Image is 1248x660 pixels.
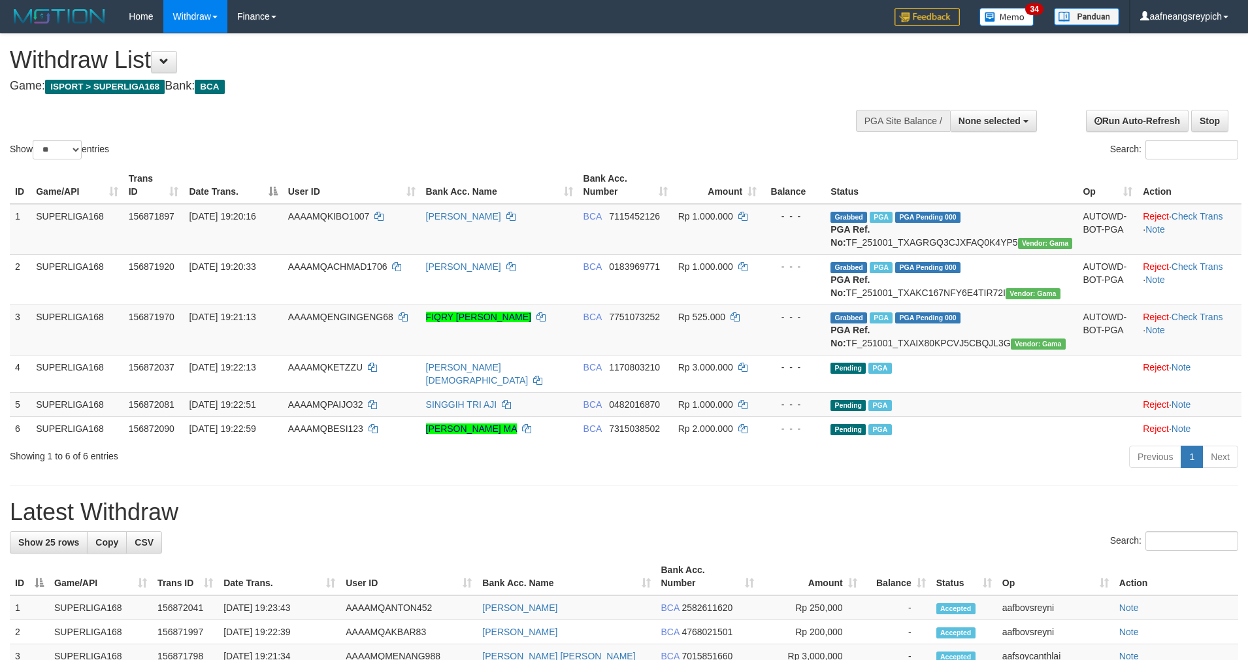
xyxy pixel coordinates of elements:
[95,537,118,548] span: Copy
[979,8,1034,26] img: Button%20Memo.svg
[1119,602,1139,613] a: Note
[426,211,501,222] a: [PERSON_NAME]
[767,361,820,374] div: - - -
[1138,416,1241,440] td: ·
[678,312,725,322] span: Rp 525.000
[583,362,602,372] span: BCA
[1077,204,1138,255] td: AUTOWD-BOT-PGA
[33,140,82,159] select: Showentries
[767,398,820,411] div: - - -
[1143,423,1169,434] a: Reject
[10,558,49,595] th: ID: activate to sort column descending
[31,355,123,392] td: SUPERLIGA168
[1172,362,1191,372] a: Note
[1172,423,1191,434] a: Note
[1110,531,1238,551] label: Search:
[45,80,165,94] span: ISPORT > SUPERLIGA168
[583,211,602,222] span: BCA
[830,424,866,435] span: Pending
[678,261,733,272] span: Rp 1.000.000
[997,595,1114,620] td: aafbovsreyni
[1172,312,1223,322] a: Check Trans
[767,310,820,323] div: - - -
[135,537,154,548] span: CSV
[762,167,825,204] th: Balance
[1025,3,1043,15] span: 34
[31,254,123,305] td: SUPERLIGA168
[195,80,224,94] span: BCA
[678,423,733,434] span: Rp 2.000.000
[895,312,961,323] span: PGA Pending
[340,558,477,595] th: User ID: activate to sort column ascending
[10,444,510,463] div: Showing 1 to 6 of 6 entries
[10,305,31,355] td: 3
[830,363,866,374] span: Pending
[10,392,31,416] td: 5
[288,399,363,410] span: AAAAMQPAIJO32
[184,167,282,204] th: Date Trans.: activate to sort column descending
[997,620,1114,644] td: aafbovsreyni
[1077,305,1138,355] td: AUTOWD-BOT-PGA
[856,110,950,132] div: PGA Site Balance /
[997,558,1114,595] th: Op: activate to sort column ascending
[288,362,363,372] span: AAAAMQKETZZU
[1143,362,1169,372] a: Reject
[1138,305,1241,355] td: · ·
[1011,338,1066,350] span: Vendor URL: https://trx31.1velocity.biz
[583,261,602,272] span: BCA
[152,558,218,595] th: Trans ID: activate to sort column ascending
[609,261,660,272] span: Copy 0183969771 to clipboard
[1143,211,1169,222] a: Reject
[1006,288,1060,299] span: Vendor URL: https://trx31.1velocity.biz
[129,362,174,372] span: 156872037
[1143,399,1169,410] a: Reject
[759,620,862,644] td: Rp 200,000
[426,362,529,386] a: [PERSON_NAME][DEMOGRAPHIC_DATA]
[477,558,655,595] th: Bank Acc. Name: activate to sort column ascending
[218,595,340,620] td: [DATE] 19:23:43
[129,261,174,272] span: 156871920
[126,531,162,553] a: CSV
[830,262,867,273] span: Grabbed
[830,212,867,223] span: Grabbed
[1018,238,1073,249] span: Vendor URL: https://trx31.1velocity.biz
[1143,312,1169,322] a: Reject
[482,602,557,613] a: [PERSON_NAME]
[950,110,1037,132] button: None selected
[10,531,88,553] a: Show 25 rows
[830,400,866,411] span: Pending
[189,423,255,434] span: [DATE] 19:22:59
[189,362,255,372] span: [DATE] 19:22:13
[895,212,961,223] span: PGA Pending
[936,627,976,638] span: Accepted
[825,167,1077,204] th: Status
[825,305,1077,355] td: TF_251001_TXAIX80KPCVJ5CBQJL3G
[129,399,174,410] span: 156872081
[936,603,976,614] span: Accepted
[830,224,870,248] b: PGA Ref. No:
[870,212,893,223] span: Marked by aafsoycanthlai
[678,399,733,410] span: Rp 1.000.000
[1086,110,1189,132] a: Run Auto-Refresh
[868,363,891,374] span: Marked by aafsoycanthlai
[31,204,123,255] td: SUPERLIGA168
[895,262,961,273] span: PGA Pending
[288,312,393,322] span: AAAAMQENGINGENG68
[189,211,255,222] span: [DATE] 19:20:16
[189,261,255,272] span: [DATE] 19:20:33
[1129,446,1181,468] a: Previous
[767,210,820,223] div: - - -
[868,424,891,435] span: Marked by aafsoycanthlai
[583,312,602,322] span: BCA
[426,312,531,322] a: FIQRY [PERSON_NAME]
[283,167,421,204] th: User ID: activate to sort column ascending
[1145,140,1238,159] input: Search:
[10,47,819,73] h1: Withdraw List
[1119,627,1139,637] a: Note
[10,167,31,204] th: ID
[681,602,732,613] span: Copy 2582611620 to clipboard
[830,325,870,348] b: PGA Ref. No:
[129,211,174,222] span: 156871897
[31,416,123,440] td: SUPERLIGA168
[1172,399,1191,410] a: Note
